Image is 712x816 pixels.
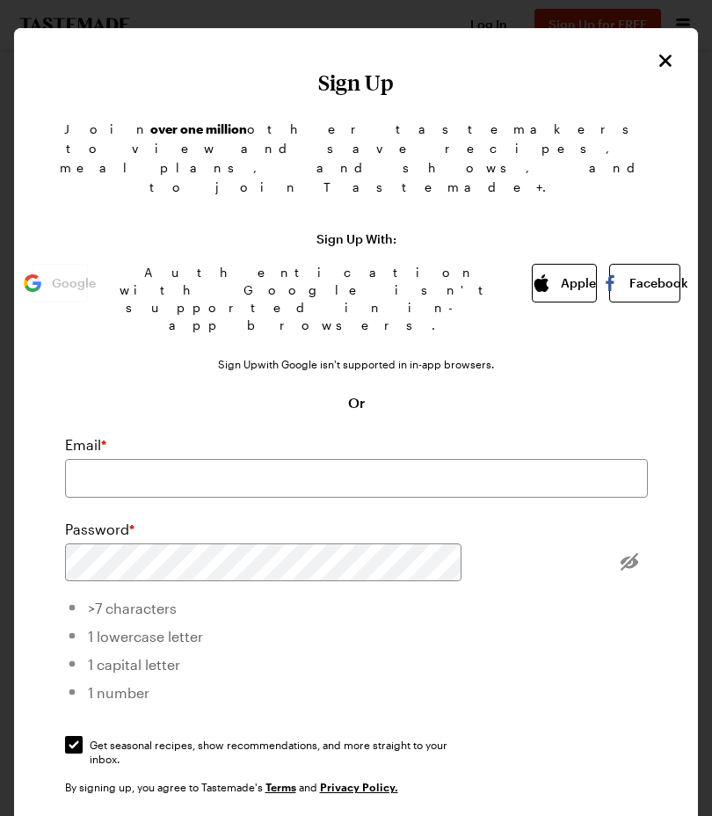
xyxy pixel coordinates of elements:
[609,264,680,302] button: Facebook
[150,121,247,136] b: over one million
[88,600,177,616] span: >7 characters
[88,684,149,701] span: 1 number
[65,778,648,796] div: By signing up, you agree to Tastemade's and
[88,628,203,645] span: 1 lowercase letter
[90,738,476,752] span: Get seasonal recipes, show recommendations, and more straight to your inbox.
[32,264,88,302] button: Google
[32,70,680,95] h1: Sign Up
[316,232,396,246] p: Sign Up With:
[100,264,519,334] div: Authentication with Google isn't supported in in-app browsers.
[320,779,398,794] a: Tastemade Privacy Policy
[65,519,134,540] label: Password
[348,392,365,413] span: Or
[32,120,680,197] p: Join other tastemakers to view and save recipes, meal plans, and shows, and to join Tastemade+.
[265,779,296,794] a: Tastemade Terms of Service
[88,656,180,673] span: 1 capital letter
[532,264,597,302] button: Apple
[654,49,677,72] button: Close
[65,736,83,754] input: Get seasonal recipes, show recommendations, and more straight to your inbox.
[218,357,494,371] div: Sign Up with Google isn't supported in in-app browsers.
[65,434,106,455] label: Email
